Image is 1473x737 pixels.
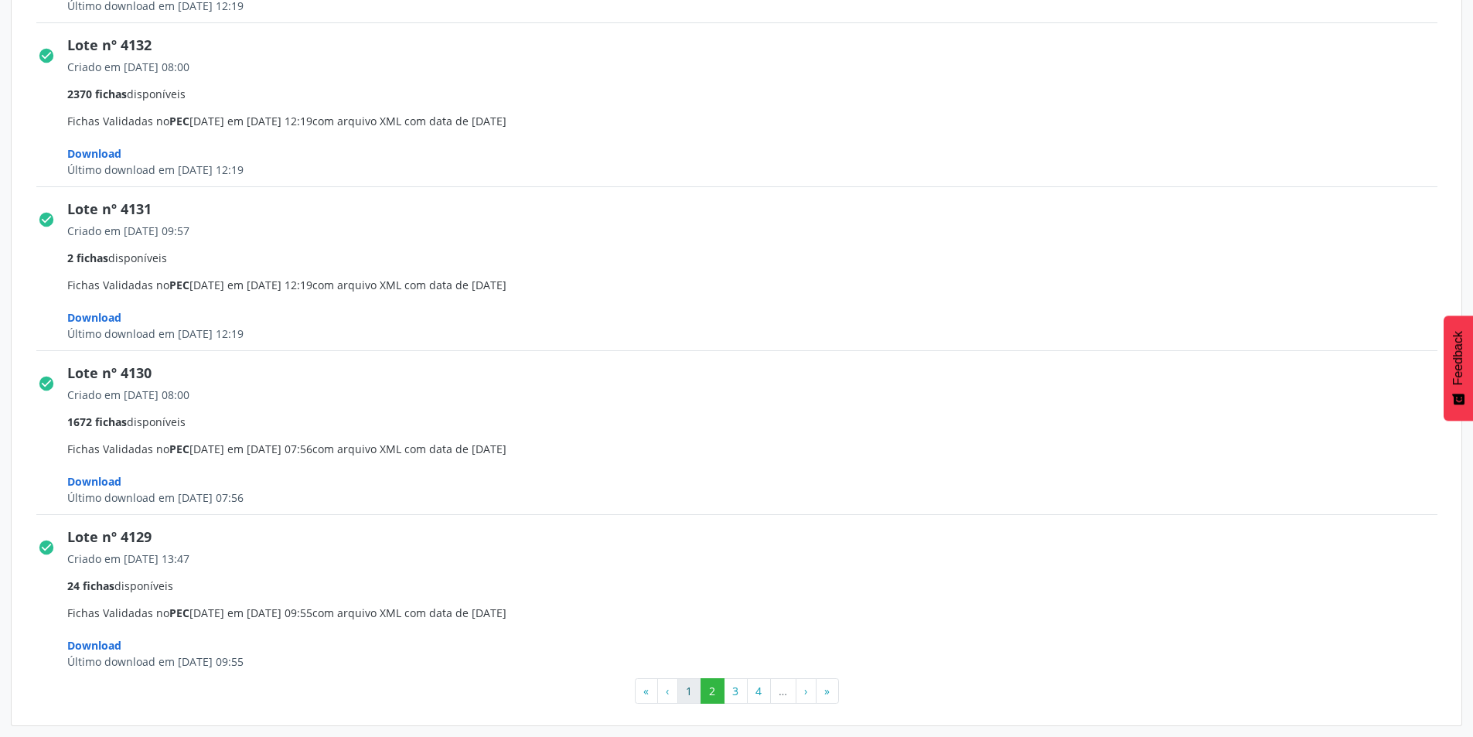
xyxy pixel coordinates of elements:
div: Criado em [DATE] 08:00 [67,387,1448,403]
button: Go to next page [796,678,817,705]
i: check_circle [38,211,55,228]
div: Criado em [DATE] 08:00 [67,59,1448,75]
span: com arquivo XML com data de [DATE] [312,278,506,292]
div: disponíveis [67,86,1448,102]
span: 1672 fichas [67,415,127,429]
span: com arquivo XML com data de [DATE] [312,114,506,128]
span: Download [67,638,121,653]
span: Fichas Validadas no [DATE] em [DATE] 07:56 [67,387,1448,506]
button: Go to page 2 [701,678,725,705]
span: Fichas Validadas no [DATE] em [DATE] 09:55 [67,551,1448,670]
div: Último download em [DATE] 12:19 [67,162,1448,178]
span: 2 fichas [67,251,108,265]
div: Último download em [DATE] 07:56 [67,490,1448,506]
span: PEC [169,278,189,292]
button: Go to page 1 [677,678,701,705]
ul: Pagination [22,678,1451,705]
div: Lote nº 4130 [67,363,1448,384]
span: com arquivo XML com data de [DATE] [312,442,506,456]
span: 2370 fichas [67,87,127,101]
button: Go to previous page [657,678,678,705]
div: disponíveis [67,250,1448,266]
button: Go to page 3 [724,678,748,705]
i: check_circle [38,47,55,64]
span: com arquivo XML com data de [DATE] [312,606,506,620]
div: Criado em [DATE] 09:57 [67,223,1448,239]
span: Download [67,146,121,161]
button: Go to page 4 [747,678,771,705]
span: Feedback [1451,331,1465,385]
i: check_circle [38,375,55,392]
span: PEC [169,114,189,128]
span: PEC [169,442,189,456]
span: Download [67,310,121,325]
div: Lote nº 4131 [67,199,1448,220]
div: Último download em [DATE] 12:19 [67,326,1448,342]
div: Último download em [DATE] 09:55 [67,653,1448,670]
div: Lote nº 4132 [67,35,1448,56]
span: PEC [169,606,189,620]
button: Go to last page [816,678,839,705]
span: Fichas Validadas no [DATE] em [DATE] 12:19 [67,59,1448,178]
i: check_circle [38,539,55,556]
div: Lote nº 4129 [67,527,1448,548]
div: disponíveis [67,414,1448,430]
span: Fichas Validadas no [DATE] em [DATE] 12:19 [67,223,1448,342]
button: Go to first page [635,678,658,705]
span: 24 fichas [67,578,114,593]
span: Download [67,474,121,489]
button: Feedback - Mostrar pesquisa [1444,316,1473,421]
div: Criado em [DATE] 13:47 [67,551,1448,567]
div: disponíveis [67,578,1448,594]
